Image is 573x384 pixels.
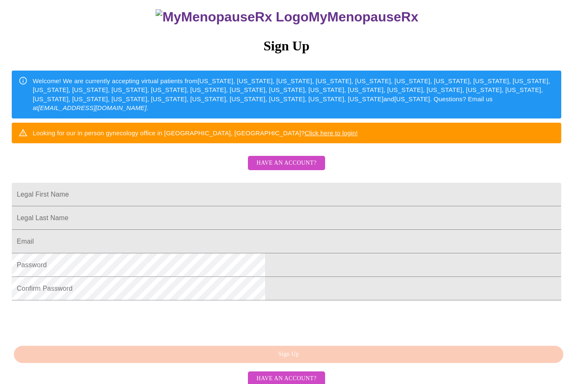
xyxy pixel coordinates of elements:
div: Welcome! We are currently accepting virtual patients from [US_STATE], [US_STATE], [US_STATE], [US... [33,73,555,116]
span: Have an account? [256,373,316,384]
a: Have an account? [246,165,327,172]
a: Have an account? [246,374,327,381]
h3: MyMenopauseRx [13,9,562,25]
h3: Sign Up [12,38,561,54]
span: Have an account? [256,158,316,168]
iframe: reCAPTCHA [12,305,139,337]
a: Click here to login! [305,129,358,137]
img: MyMenopauseRx Logo [156,9,308,25]
em: [EMAIL_ADDRESS][DOMAIN_NAME] [38,104,147,111]
button: Have an account? [248,156,325,171]
div: Looking for our in person gynecology office in [GEOGRAPHIC_DATA], [GEOGRAPHIC_DATA]? [33,125,358,141]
